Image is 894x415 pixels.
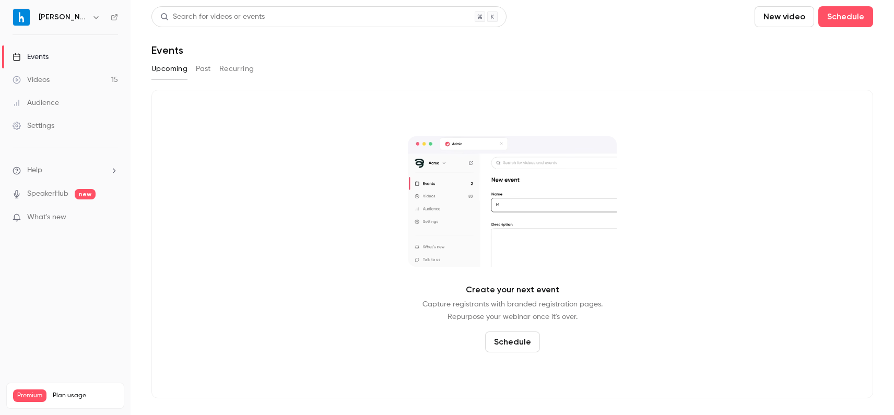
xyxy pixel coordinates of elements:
[27,165,42,176] span: Help
[755,6,814,27] button: New video
[13,98,59,108] div: Audience
[75,189,96,199] span: new
[27,212,66,223] span: What's new
[53,392,117,400] span: Plan usage
[466,283,559,296] p: Create your next event
[151,61,187,77] button: Upcoming
[219,61,254,77] button: Recurring
[13,52,49,62] div: Events
[422,298,603,323] p: Capture registrants with branded registration pages. Repurpose your webinar once it's over.
[818,6,873,27] button: Schedule
[160,11,265,22] div: Search for videos or events
[27,188,68,199] a: SpeakerHub
[13,121,54,131] div: Settings
[13,165,118,176] li: help-dropdown-opener
[39,12,88,22] h6: [PERSON_NAME]
[13,75,50,85] div: Videos
[105,213,118,222] iframe: Noticeable Trigger
[13,389,46,402] span: Premium
[151,44,183,56] h1: Events
[13,9,30,26] img: Harri
[485,331,540,352] button: Schedule
[196,61,211,77] button: Past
